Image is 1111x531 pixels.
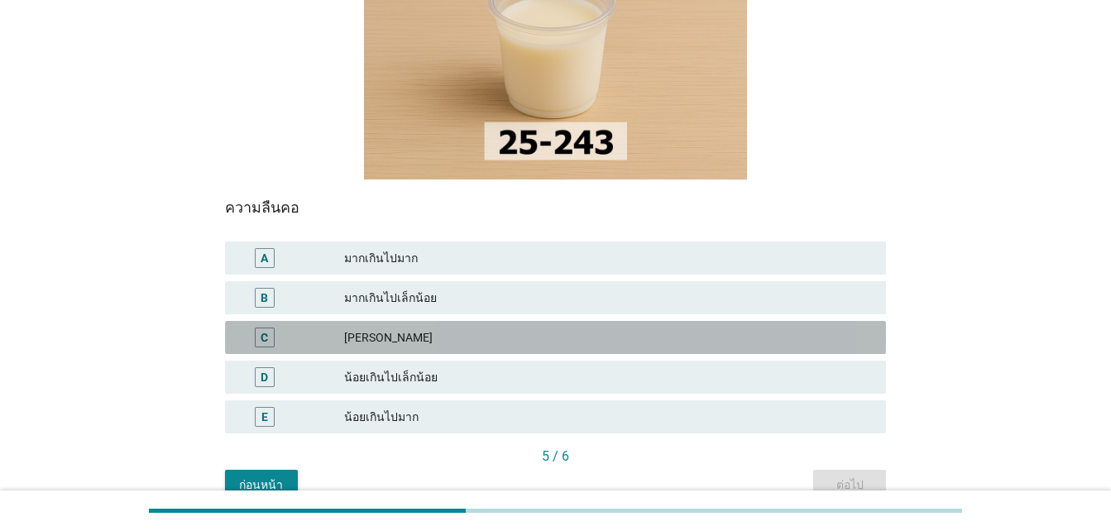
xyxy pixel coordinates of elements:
div: D [261,369,268,386]
button: ก่อนหน้า [225,470,298,500]
div: A [261,250,268,267]
div: น้อยเกินไปมาก [344,407,873,427]
div: มากเกินไปมาก [344,248,873,268]
div: C [261,329,268,347]
div: ความลื่นคอ [225,196,886,218]
div: น้อยเกินไปเล็กน้อย [344,367,873,387]
div: ก่อนหน้า [238,476,285,494]
div: E [261,409,268,426]
div: B [261,289,268,307]
div: [PERSON_NAME] [344,328,873,347]
div: 5 / 6 [225,447,886,466]
div: มากเกินไปเล็กน้อย [344,288,873,308]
